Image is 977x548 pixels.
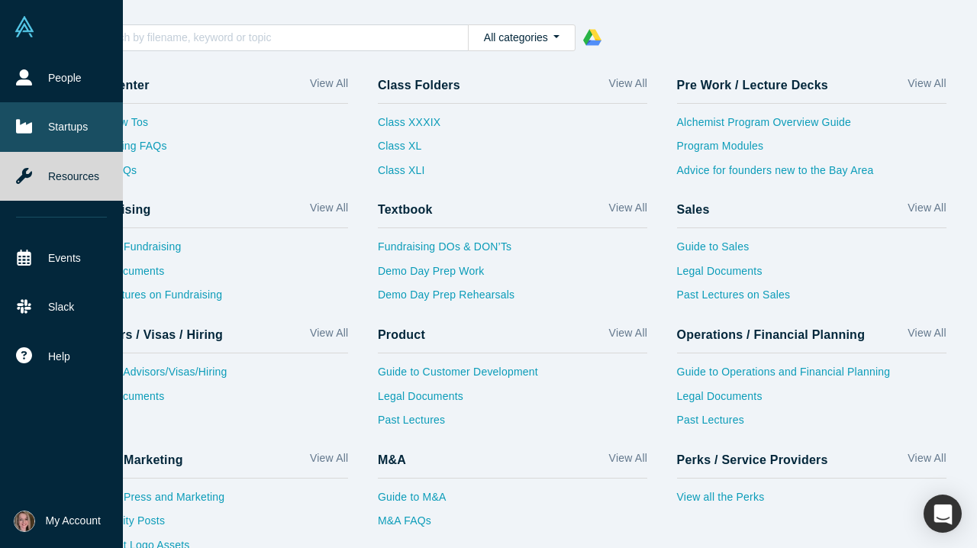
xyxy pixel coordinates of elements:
a: Sales FAQs [79,163,348,187]
a: View All [310,325,348,347]
h4: Perks / Service Providers [677,453,828,467]
a: Community Posts [79,513,348,537]
a: Legal Documents [677,263,946,288]
a: View All [609,200,647,222]
a: Guide to Customer Development [378,364,647,388]
a: Past Lectures [378,412,647,437]
a: Legal Documents [378,388,647,413]
h4: Operations / Financial Planning [677,327,866,342]
a: Guide to Sales [677,239,946,263]
h4: M&A [378,453,406,467]
a: View All [908,200,946,222]
a: Fundraising DOs & DON’Ts [378,239,647,263]
a: Legal Documents [79,263,348,288]
a: Guide to Fundraising [79,239,348,263]
a: View All [908,76,946,98]
a: View All [908,450,946,472]
a: Past Lectures on Fundraising [79,287,348,311]
img: Anna Fahey's Account [14,511,35,532]
a: Class XL [378,138,440,163]
h4: Sales [677,202,710,217]
a: Guide to Advisors/Visas/Hiring [79,364,348,388]
a: Class XXXIX [378,114,440,139]
a: Program Modules [677,138,946,163]
h4: Textbook [378,202,433,217]
h4: Class Folders [378,78,460,92]
a: Past Lectures [677,412,946,437]
h4: Product [378,327,425,342]
a: View All [609,325,647,347]
a: Guide to Operations and Financial Planning [677,364,946,388]
a: View All [310,200,348,222]
a: View All [609,450,647,472]
a: Past Lectures on Sales [677,287,946,311]
button: My Account [14,511,101,532]
span: Help [48,349,70,365]
a: View All [609,76,647,98]
a: Class XLI [378,163,440,187]
a: M&A FAQs [378,513,647,537]
a: Demo Day Prep Work [378,263,647,288]
a: View All [310,76,348,98]
img: Alchemist Vault Logo [14,16,35,37]
a: View All [310,450,348,472]
a: Alchemist Program Overview Guide [677,114,946,139]
h4: Advisors / Visas / Hiring [79,327,223,342]
h4: Pre Work / Lecture Decks [677,78,828,92]
span: My Account [46,513,101,529]
a: Vault How Tos [79,114,348,139]
a: Demo Day Prep Rehearsals [378,287,647,311]
a: View All [908,325,946,347]
a: Fundraising FAQs [79,138,348,163]
a: Guide to Press and Marketing [79,489,348,514]
a: Guide to M&A [378,489,647,514]
a: Legal Documents [79,388,348,413]
a: View all the Perks [677,489,946,514]
button: All categories [468,24,576,51]
input: Search by filename, keyword or topic [95,27,468,47]
a: Advice for founders new to the Bay Area [677,163,946,187]
a: Legal Documents [677,388,946,413]
h4: Press / Marketing [79,453,183,467]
